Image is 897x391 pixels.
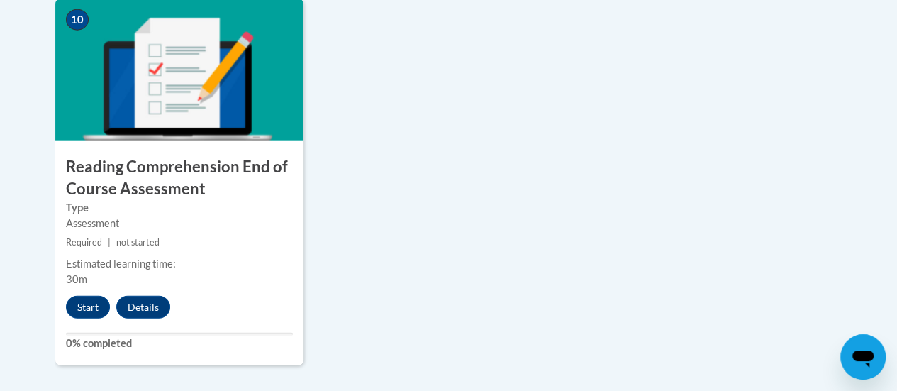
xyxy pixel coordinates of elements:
div: Estimated learning time: [66,256,293,272]
span: Required [66,237,102,248]
label: Type [66,200,293,216]
button: Details [116,296,170,319]
span: | [108,237,111,248]
span: 30m [66,273,87,285]
iframe: Button to launch messaging window [840,334,886,380]
span: not started [116,237,160,248]
button: Start [66,296,110,319]
div: Assessment [66,216,293,231]
span: 10 [66,9,89,31]
label: 0% completed [66,336,293,351]
h3: Reading Comprehension End of Course Assessment [55,156,303,200]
